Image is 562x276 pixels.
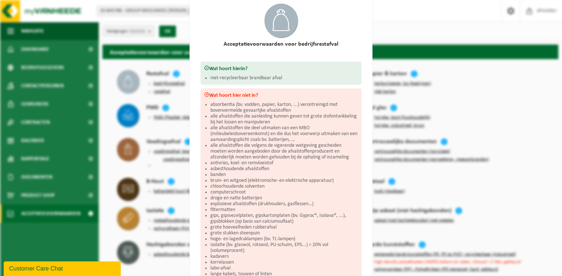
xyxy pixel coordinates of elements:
[201,41,361,47] h2: Acceptatievoorwaarden voor bedrijfsrestafval
[210,189,358,195] li: computerschroot
[210,102,358,114] li: absorbentia (bv. vodden, papier, karton, ...) verontreinigd met bovenvermelde gevaarlijke afvalst...
[210,225,358,230] li: grote hoeveelheden rubberafval
[210,242,358,254] li: isolatie (bv. glaswol, rotswol, PU-schuim, EPS...) > 20% vol (volumeprocent)
[210,207,358,213] li: filtermatten
[204,65,358,72] h3: Wat hoort hierin?
[4,260,122,276] iframe: chat widget
[210,201,358,207] li: explosieve afvalstoffen (drukhouders, gasflessen…)
[210,143,358,160] li: alle afvalstoffen die volgens de vigerende wetgeving gescheiden moeten worden aangeboden door de ...
[204,92,358,98] h3: Wat hoort hier niet in?
[210,184,358,189] li: chloorhoudende solventen
[210,75,358,81] li: niet-recycleerbaar brandbaar afval
[210,260,358,265] li: korrelassen
[210,195,358,201] li: droge en natte batterijen
[210,213,358,225] li: gips, gipsvezelplaten, gipskartonplaten (bv. Gyproc®, Isolava®, ...), gipsblokken (op basis van c...
[210,160,358,166] li: antivries, koel- en remvloeistof
[210,230,358,236] li: grote stukken steenpuin
[210,236,358,242] li: hoge- en lagedruklampen (bv. TL-lampen)
[210,178,358,184] li: bruin- en witgoed (elektronische- en elektrische apparatuur)
[210,254,358,260] li: kadavers
[210,125,358,143] li: alle afvalstoffen die deel uitmaken van een MBO (milieubeleidsovereenkomst) en die dus het voorwe...
[210,114,358,125] li: alle afvalstoffen die aanleiding kunnen geven tot grote stofontwikkeling bij het lossen en manipu...
[210,265,358,271] li: labo-afval
[210,166,358,172] li: asbesthoudende afvalstoffen
[210,172,358,178] li: banden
